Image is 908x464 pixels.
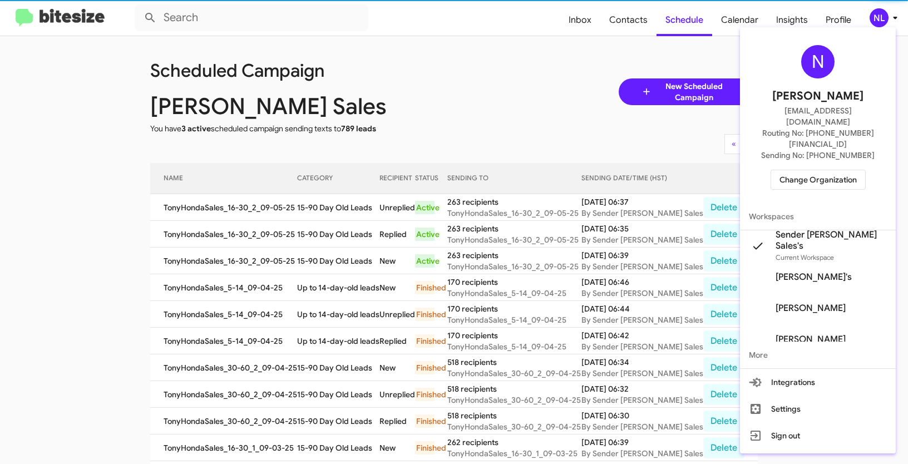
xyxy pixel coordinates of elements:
[776,229,887,251] span: Sender [PERSON_NAME] Sales's
[740,369,896,396] button: Integrations
[801,45,835,78] div: N
[740,203,896,230] span: Workspaces
[779,170,857,189] span: Change Organization
[740,422,896,449] button: Sign out
[740,342,896,368] span: More
[776,334,846,345] span: [PERSON_NAME]
[753,127,882,150] span: Routing No: [PHONE_NUMBER][FINANCIAL_ID]
[776,303,846,314] span: [PERSON_NAME]
[761,150,875,161] span: Sending No: [PHONE_NUMBER]
[772,87,863,105] span: [PERSON_NAME]
[771,170,866,190] button: Change Organization
[776,253,834,261] span: Current Workspace
[753,105,882,127] span: [EMAIL_ADDRESS][DOMAIN_NAME]
[740,396,896,422] button: Settings
[776,272,852,283] span: [PERSON_NAME]'s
